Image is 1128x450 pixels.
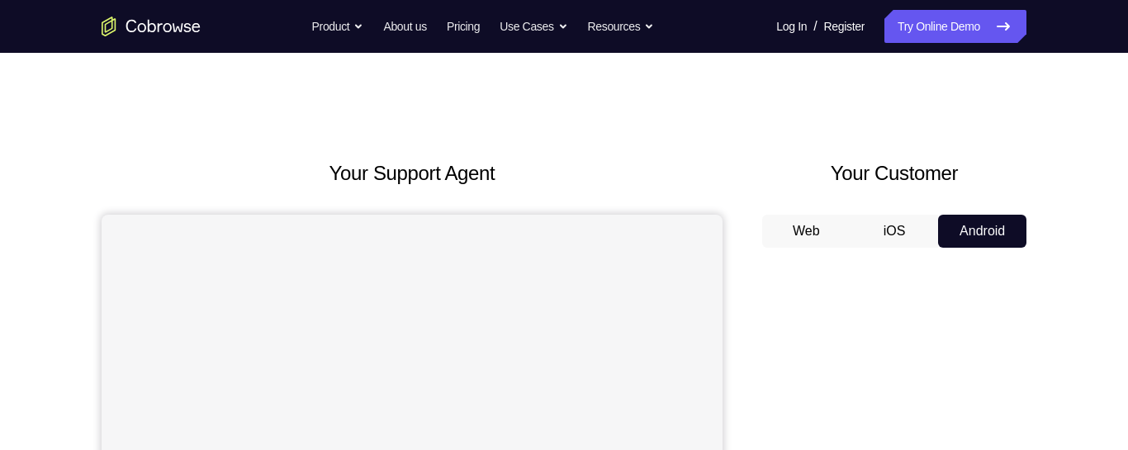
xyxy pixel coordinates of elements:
h2: Your Support Agent [102,159,723,188]
button: iOS [851,215,939,248]
button: Use Cases [500,10,567,43]
button: Android [938,215,1026,248]
a: Log In [776,10,807,43]
h2: Your Customer [762,159,1026,188]
button: Web [762,215,851,248]
a: Register [824,10,865,43]
a: Pricing [447,10,480,43]
button: Product [312,10,364,43]
a: About us [383,10,426,43]
button: Resources [588,10,655,43]
span: / [813,17,817,36]
a: Try Online Demo [884,10,1026,43]
a: Go to the home page [102,17,201,36]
